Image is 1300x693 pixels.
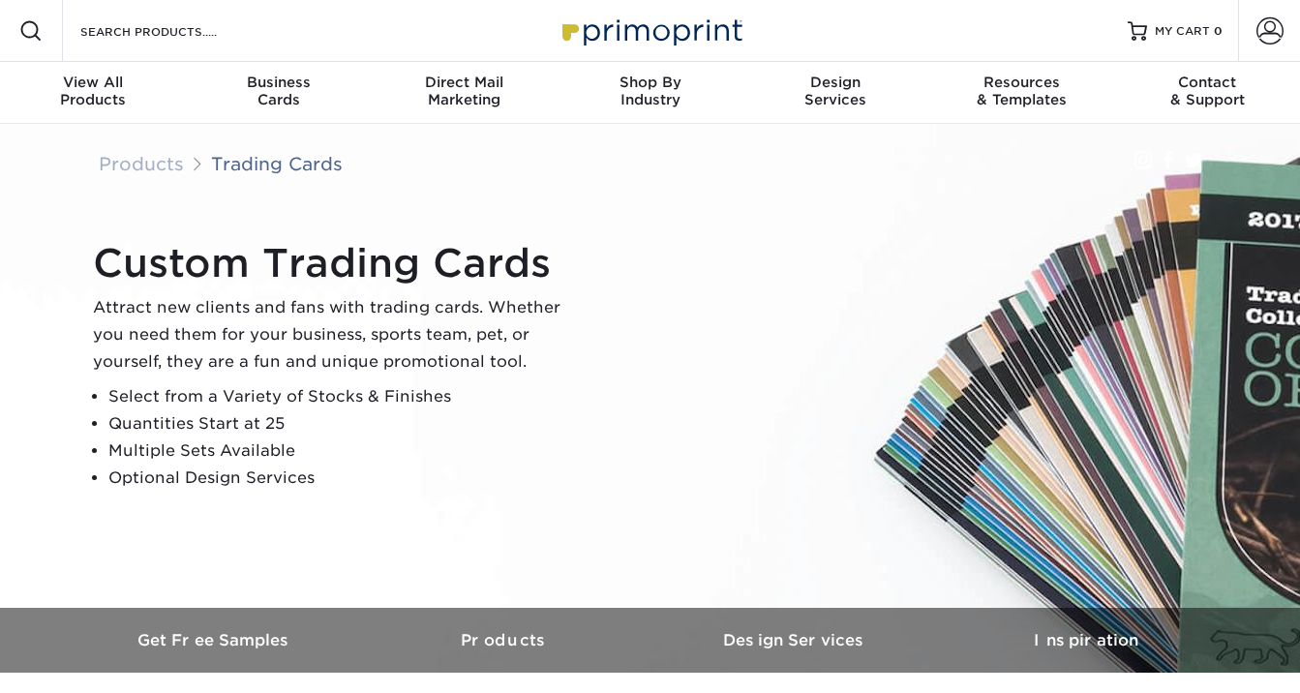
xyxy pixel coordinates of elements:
[928,74,1114,108] div: & Templates
[650,608,941,673] a: Design Services
[941,631,1231,649] h3: Inspiration
[742,74,928,91] span: Design
[372,74,558,91] span: Direct Mail
[558,74,743,91] span: Shop By
[941,608,1231,673] a: Inspiration
[928,74,1114,91] span: Resources
[93,294,577,376] p: Attract new clients and fans with trading cards. Whether you need them for your business, sports ...
[360,608,650,673] a: Products
[70,631,360,649] h3: Get Free Samples
[742,62,928,124] a: DesignServices
[558,74,743,108] div: Industry
[99,153,184,174] a: Products
[558,62,743,124] a: Shop ByIndustry
[742,74,928,108] div: Services
[211,153,343,174] a: Trading Cards
[108,383,577,410] li: Select from a Variety of Stocks & Finishes
[108,465,577,492] li: Optional Design Services
[372,62,558,124] a: Direct MailMarketing
[360,631,650,649] h3: Products
[108,410,577,437] li: Quantities Start at 25
[372,74,558,108] div: Marketing
[1114,74,1300,108] div: & Support
[1114,62,1300,124] a: Contact& Support
[108,437,577,465] li: Multiple Sets Available
[650,631,941,649] h3: Design Services
[186,62,372,124] a: BusinessCards
[1155,23,1210,40] span: MY CART
[70,608,360,673] a: Get Free Samples
[554,10,747,51] img: Primoprint
[186,74,372,108] div: Cards
[93,240,577,286] h1: Custom Trading Cards
[1114,74,1300,91] span: Contact
[78,19,267,43] input: SEARCH PRODUCTS.....
[186,74,372,91] span: Business
[1214,24,1223,38] span: 0
[928,62,1114,124] a: Resources& Templates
